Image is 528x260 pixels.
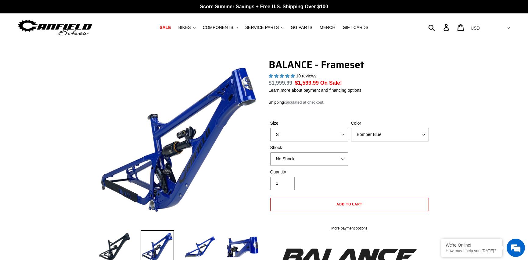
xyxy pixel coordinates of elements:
[245,25,279,30] span: SERVICE PARTS
[160,25,171,30] span: SALE
[269,100,284,105] a: Shipping
[320,25,335,30] span: MERCH
[291,25,312,30] span: GG PARTS
[269,73,296,78] span: 5.00 stars
[270,169,348,175] label: Quantity
[175,23,198,32] button: BIKES
[295,80,319,86] span: $1,599.99
[99,60,258,219] img: BALANCE - Frameset
[446,248,497,253] p: How may I help you today?
[269,99,430,105] div: calculated at checkout.
[343,25,368,30] span: GIFT CARDS
[269,88,361,93] a: Learn more about payment and financing options
[200,23,241,32] button: COMPONENTS
[432,21,447,34] input: Search
[203,25,233,30] span: COMPONENTS
[336,201,363,207] span: Add to cart
[269,80,293,86] s: $1,999.99
[446,243,497,248] div: We're Online!
[270,198,429,211] button: Add to cart
[156,23,174,32] a: SALE
[351,120,429,126] label: Color
[17,18,93,37] img: Canfield Bikes
[270,120,348,126] label: Size
[269,59,430,70] h1: BALANCE - Frameset
[320,79,342,87] span: On Sale!
[242,23,286,32] button: SERVICE PARTS
[270,226,429,231] a: More payment options
[270,144,348,151] label: Shock
[288,23,315,32] a: GG PARTS
[339,23,372,32] a: GIFT CARDS
[178,25,191,30] span: BIKES
[296,73,316,78] span: 10 reviews
[317,23,338,32] a: MERCH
